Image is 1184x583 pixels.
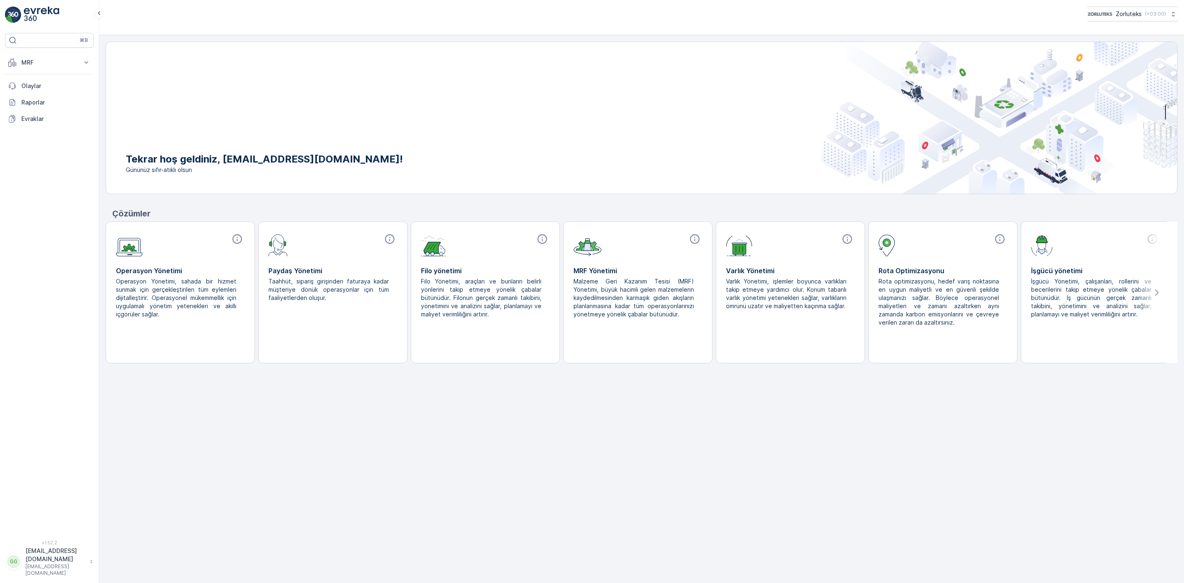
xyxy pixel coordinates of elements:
p: Filo yönetimi [421,266,550,276]
button: GG[EMAIL_ADDRESS][DOMAIN_NAME][EMAIL_ADDRESS][DOMAIN_NAME] [5,547,94,576]
p: MRF Yönetimi [573,266,702,276]
a: Olaylar [5,78,94,94]
p: Varlık Yönetimi, işlemler boyunca varlıkları takip etmeye yardımcı olur. Konum tabanlı varlık yön... [726,277,848,310]
p: MRF [21,58,77,67]
p: Varlık Yönetimi [726,266,855,276]
p: Operasyon Yönetimi, sahada bir hizmet sunmak için gerçekleştirilen tüm eylemleri dijitalleştirir.... [116,277,238,318]
p: Malzeme Geri Kazanım Tesisi (MRF) Yönetimi, büyük hacimli gelen malzemelerin kaydedilmesinden kar... [573,277,696,318]
p: Taahhüt, sipariş girişinden faturaya kadar müşteriye dönük operasyonlar için tüm faaliyetlerden o... [268,277,391,302]
p: İşgücü yönetimi [1031,266,1160,276]
p: Operasyon Yönetimi [116,266,245,276]
p: Zorluteks [1116,10,1142,18]
div: GG [7,555,20,568]
p: Olaylar [21,82,90,90]
p: Rota optimizasyonu, hedef varış noktasına en uygun maliyetli ve en güvenli şekilde ulaşmanızı sağ... [879,277,1001,327]
a: Evraklar [5,111,94,127]
img: logo [5,7,21,23]
img: module-icon [726,233,752,256]
p: [EMAIL_ADDRESS][DOMAIN_NAME] [25,563,86,576]
a: Raporlar [5,94,94,111]
p: Raporlar [21,98,90,107]
img: module-icon [879,233,895,256]
p: Paydaş Yönetimi [268,266,397,276]
p: Rota Optimizasyonu [879,266,1007,276]
p: Tekrar hoş geldiniz, [EMAIL_ADDRESS][DOMAIN_NAME]! [126,153,403,166]
p: Çözümler [112,207,1177,220]
button: Zorluteks(+03:00) [1087,7,1177,21]
img: 6-1-9-3_wQBzyll.png [1087,9,1112,19]
p: Filo Yönetimi, araçları ve bunların belirli yönlerini takip etmeye yönelik çabalar bütünüdür. Fil... [421,277,543,318]
img: module-icon [573,233,601,256]
span: v 1.52.2 [5,540,94,545]
button: MRF [5,54,94,71]
img: city illustration [821,42,1177,194]
img: module-icon [1031,233,1053,256]
p: İşgücü Yönetimi, çalışanları, rollerini ve becerilerini takip etmeye yönelik çabalar bütünüdür. İ... [1031,277,1153,318]
img: module-icon [421,233,446,256]
p: Evraklar [21,115,90,123]
img: module-icon [268,233,288,256]
p: [EMAIL_ADDRESS][DOMAIN_NAME] [25,547,86,563]
span: Gününüz sıfır-atıklı olsun [126,166,403,174]
p: ⌘B [80,37,88,44]
img: module-icon [116,233,143,257]
img: logo_light-DOdMpM7g.png [24,7,59,23]
p: ( +03:00 ) [1145,11,1166,17]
